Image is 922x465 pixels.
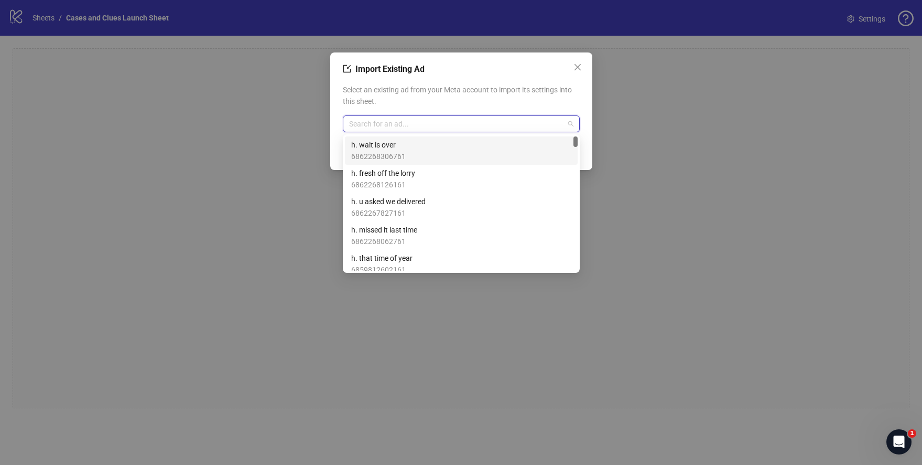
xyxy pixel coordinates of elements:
[351,236,417,247] span: 6862268062761
[573,63,582,71] span: close
[886,429,912,455] iframe: Intercom live chat
[351,207,426,219] span: 6862267827161
[351,167,415,179] span: h. fresh off the lorry
[351,252,413,264] span: h. that time of year
[345,193,578,221] div: h. u asked we delivered
[351,179,415,191] span: 6862268126161
[343,84,580,107] span: Select an existing ad from your Meta account to import its settings into this sheet.
[345,136,578,165] div: h. wait is over
[351,139,406,151] span: h. wait is over
[355,64,425,74] span: Import Existing Ad
[343,65,351,73] span: import
[345,250,578,278] div: h. that time of year
[345,165,578,193] div: h. fresh off the lorry
[351,264,413,276] span: 6859812602161
[569,59,586,76] button: Close
[351,224,417,236] span: h. missed it last time
[351,196,426,207] span: h. u asked we delivered
[908,429,916,438] span: 1
[351,151,406,162] span: 6862268306761
[345,221,578,250] div: h. missed it last time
